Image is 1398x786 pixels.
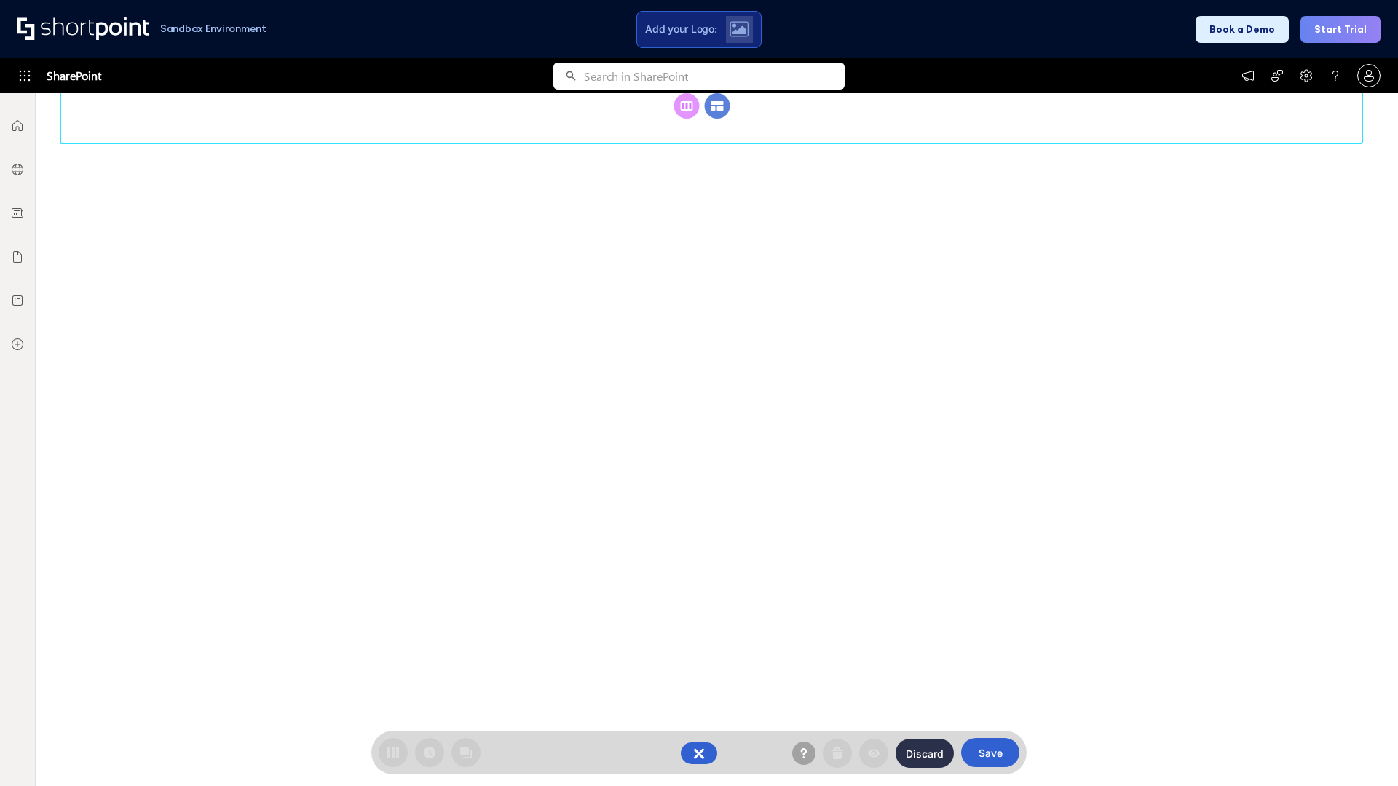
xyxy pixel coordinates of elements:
img: Upload logo [730,21,749,37]
span: Add your Logo: [645,23,716,36]
h1: Sandbox Environment [160,25,266,33]
button: Save [961,738,1019,767]
iframe: Chat Widget [1325,716,1398,786]
button: Discard [896,739,954,768]
span: SharePoint [47,58,101,93]
button: Book a Demo [1196,16,1289,43]
input: Search in SharePoint [584,63,845,90]
button: Start Trial [1300,16,1381,43]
